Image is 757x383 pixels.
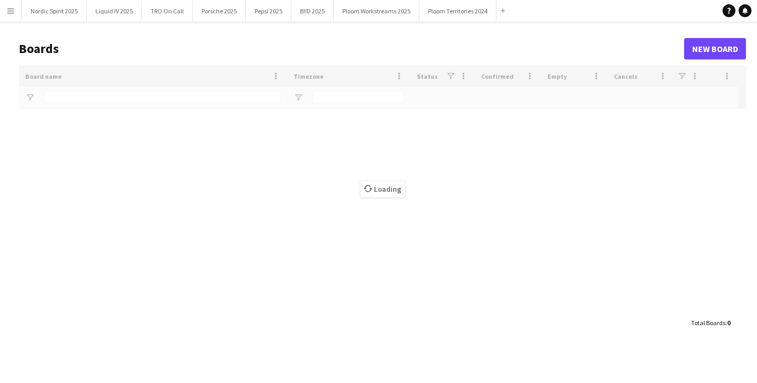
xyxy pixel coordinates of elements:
[142,1,193,21] button: TRO On Call
[691,319,725,327] span: Total Boards
[193,1,246,21] button: Porsche 2025
[246,1,291,21] button: Pepsi 2025
[19,41,684,57] h1: Boards
[684,38,746,59] a: New Board
[419,1,497,21] button: Ploom Territories 2024
[334,1,419,21] button: Ploom Workstreams 2025
[361,181,405,197] span: Loading
[691,312,730,333] div: :
[22,1,87,21] button: Nordic Spirit 2025
[87,1,142,21] button: Liquid IV 2025
[291,1,334,21] button: BYD 2025
[727,319,730,327] span: 0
